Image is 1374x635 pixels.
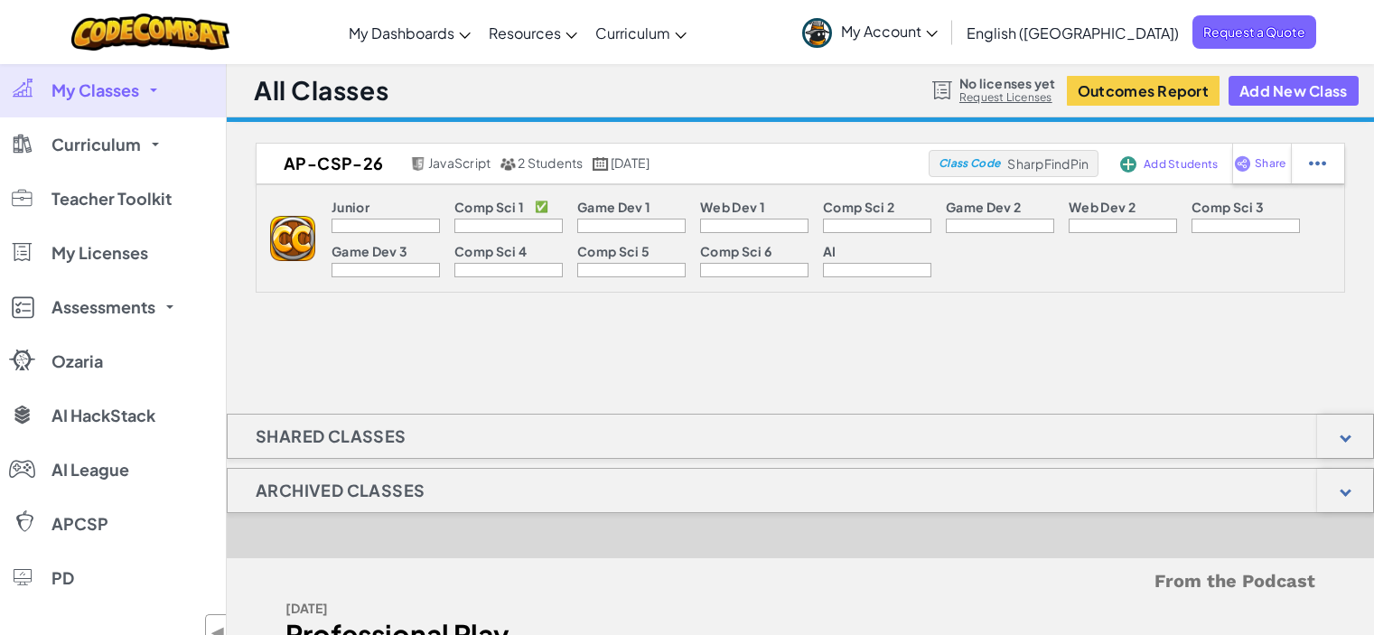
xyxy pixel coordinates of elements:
img: MultipleUsers.png [500,157,516,171]
h5: From the Podcast [285,567,1315,595]
span: [DATE] [611,154,650,171]
p: Web Dev 2 [1069,200,1136,214]
button: Add New Class [1229,76,1359,106]
p: Game Dev 3 [332,244,407,258]
span: My Licenses [51,245,148,261]
img: IconStudentEllipsis.svg [1309,155,1326,172]
a: AP-CSP-26 JavaScript 2 Students [DATE] [257,150,929,177]
span: Class Code [939,158,1000,169]
span: Teacher Toolkit [51,191,172,207]
img: IconAddStudents.svg [1120,156,1136,173]
p: Game Dev 1 [577,200,650,214]
img: javascript.png [410,157,426,171]
span: Ozaria [51,353,103,369]
h1: Shared Classes [228,414,435,459]
a: My Dashboards [340,8,480,57]
p: AI [823,244,837,258]
span: JavaScript [428,154,491,171]
img: IconShare_Purple.svg [1234,155,1251,172]
span: My Account [841,22,938,41]
img: CodeCombat logo [71,14,229,51]
img: avatar [802,18,832,48]
span: My Classes [51,82,139,98]
span: AI League [51,462,129,478]
span: Share [1255,158,1285,169]
span: Add Students [1144,159,1218,170]
a: English ([GEOGRAPHIC_DATA]) [958,8,1188,57]
span: My Dashboards [349,23,454,42]
a: My Account [793,4,947,61]
span: Resources [489,23,561,42]
a: Request Licenses [959,90,1055,105]
img: calendar.svg [593,157,609,171]
span: Assessments [51,299,155,315]
span: SharpFindPin [1007,155,1089,172]
p: Game Dev 2 [946,200,1021,214]
p: Comp Sci 4 [454,244,527,258]
p: ✅ [535,200,548,214]
span: 2 Students [518,154,583,171]
p: Comp Sci 1 [454,200,524,214]
a: Curriculum [586,8,696,57]
p: Comp Sci 6 [700,244,771,258]
span: Curriculum [595,23,670,42]
h2: AP-CSP-26 [257,150,406,177]
span: English ([GEOGRAPHIC_DATA]) [967,23,1179,42]
p: Comp Sci 2 [823,200,894,214]
span: AI HackStack [51,407,155,424]
a: Resources [480,8,586,57]
h1: All Classes [254,73,388,107]
img: logo [270,216,315,261]
div: [DATE] [285,595,787,621]
p: Comp Sci 3 [1192,200,1264,214]
span: No licenses yet [959,76,1055,90]
p: Web Dev 1 [700,200,765,214]
a: Request a Quote [1192,15,1316,49]
p: Comp Sci 5 [577,244,650,258]
h1: Archived Classes [228,468,453,513]
button: Outcomes Report [1067,76,1220,106]
span: Curriculum [51,136,141,153]
p: Junior [332,200,369,214]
